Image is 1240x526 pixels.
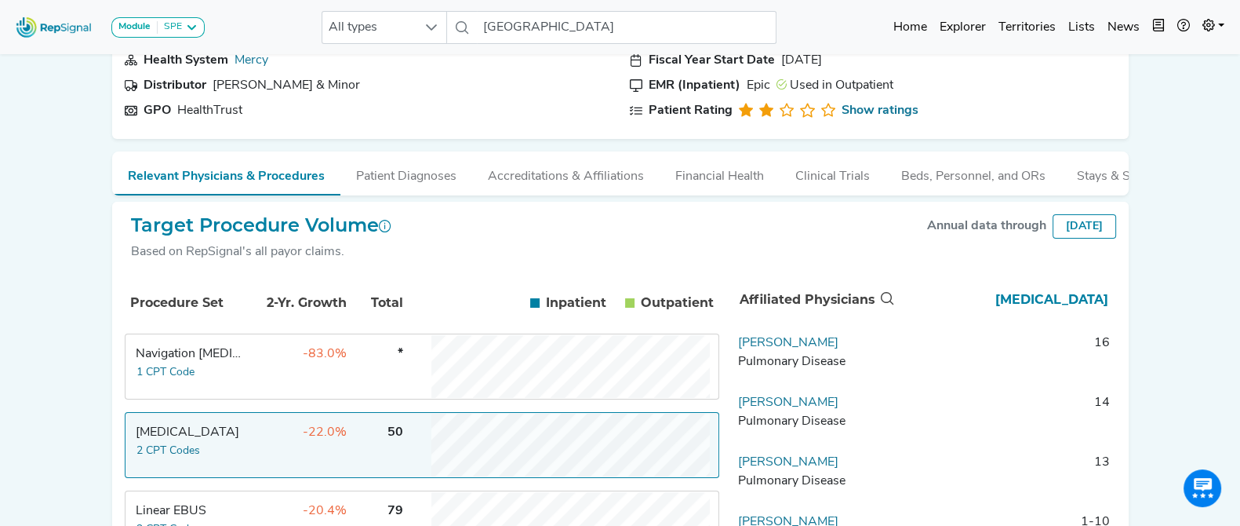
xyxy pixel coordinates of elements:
[477,11,776,44] input: Search a physician or facility
[340,152,472,194] button: Patient Diagnoses
[897,274,1115,326] th: Transbronchial Biopsy
[136,345,243,363] div: Navigation Bronchoscopy
[738,337,838,349] a: [PERSON_NAME]
[136,442,201,460] button: 2 CPT Codes
[1061,152,1185,194] button: Stays & Services
[128,276,245,330] th: Procedure Set
[660,152,780,194] button: Financial Health
[738,396,838,409] a: [PERSON_NAME]
[131,214,391,237] h2: Target Procedure Volume
[738,456,838,469] a: [PERSON_NAME]
[1146,12,1171,43] button: Intel Book
[738,352,890,371] div: Pulmonary Disease
[213,76,360,95] div: Owens & Minor
[144,76,206,95] div: Distributor
[158,21,182,34] div: SPE
[387,426,403,439] span: 50
[885,152,1061,194] button: Beds, Personnel, and ORs
[546,294,606,312] span: Inpatient
[896,453,1116,500] td: 13
[1101,12,1146,43] a: News
[933,12,992,43] a: Explorer
[738,472,890,491] div: Pulmonary Disease
[303,426,347,439] span: -22.0%
[842,101,918,120] a: Show ratings
[733,274,897,326] th: Affiliated Physicians
[781,51,822,70] div: [DATE]
[472,152,660,194] button: Accreditations & Affiliations
[112,152,340,195] button: Relevant Physicians & Procedures
[780,152,885,194] button: Clinical Trials
[896,334,1116,381] td: 16
[235,51,268,70] div: Mercy
[235,54,268,67] a: Mercy
[387,505,403,517] span: 79
[118,22,151,31] strong: Module
[177,101,242,120] div: HealthTrust
[136,363,195,382] button: 1 CPT Code
[131,243,391,261] div: Based on RepSignal's all payor claims.
[303,505,347,517] span: -20.4%
[747,76,770,95] div: Epic
[649,51,775,70] div: Fiscal Year Start Date
[1053,214,1116,239] div: [DATE]
[136,502,243,521] div: Linear EBUS
[351,276,405,330] th: Total
[896,393,1116,440] td: 14
[641,294,714,312] span: Outpatient
[927,217,1046,236] div: Annual data through
[992,12,1062,43] a: Territories
[247,276,349,330] th: 2-Yr. Growth
[111,17,205,38] button: ModuleSPE
[649,101,733,120] div: Patient Rating
[649,76,740,95] div: EMR (Inpatient)
[322,12,416,43] span: All types
[738,412,890,431] div: Pulmonary Disease
[303,348,347,360] span: -83.0%
[144,51,228,70] div: Health System
[1062,12,1101,43] a: Lists
[887,12,933,43] a: Home
[136,423,243,442] div: Transbronchial Biopsy
[776,76,893,95] div: Used in Outpatient
[144,101,171,120] div: GPO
